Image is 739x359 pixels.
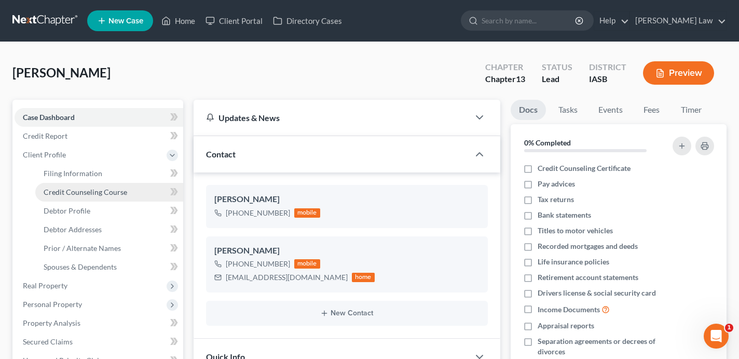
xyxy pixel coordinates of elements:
span: Credit Counseling Certificate [538,163,631,174]
a: Filing Information [35,164,183,183]
span: [PERSON_NAME] [12,65,111,80]
span: Case Dashboard [23,113,75,122]
div: mobile [294,208,320,218]
span: Spouses & Dependents [44,262,117,271]
a: Case Dashboard [15,108,183,127]
span: Titles to motor vehicles [538,225,613,236]
span: Income Documents [538,304,600,315]
span: Separation agreements or decrees of divorces [538,336,664,357]
div: [PERSON_NAME] [214,245,480,257]
a: Property Analysis [15,314,183,333]
a: Credit Report [15,127,183,145]
span: Life insurance policies [538,257,609,267]
a: Debtor Addresses [35,220,183,239]
span: Secured Claims [23,337,73,346]
a: Help [594,11,629,30]
span: Tax returns [538,194,574,205]
span: Credit Counseling Course [44,188,127,196]
span: Property Analysis [23,318,80,327]
a: Spouses & Dependents [35,258,183,276]
div: home [352,273,375,282]
span: Retirement account statements [538,272,638,283]
input: Search by name... [482,11,577,30]
a: Events [590,100,631,120]
a: Secured Claims [15,333,183,351]
span: Debtor Profile [44,206,90,215]
div: IASB [589,73,626,85]
button: New Contact [214,309,480,317]
div: [EMAIL_ADDRESS][DOMAIN_NAME] [226,272,348,283]
a: Prior / Alternate Names [35,239,183,258]
span: Prior / Alternate Names [44,244,121,252]
span: Bank statements [538,210,591,220]
a: Client Portal [200,11,268,30]
a: Debtor Profile [35,202,183,220]
a: Fees [635,100,668,120]
span: New Case [108,17,143,25]
span: Debtor Addresses [44,225,102,234]
a: [PERSON_NAME] Law [630,11,726,30]
span: Appraisal reports [538,321,594,331]
a: Home [156,11,200,30]
span: Recorded mortgages and deeds [538,241,638,251]
span: Client Profile [23,150,66,159]
div: Updates & News [206,112,457,123]
span: Credit Report [23,131,67,140]
div: District [589,61,626,73]
div: Status [542,61,572,73]
span: Personal Property [23,300,82,309]
span: 1 [725,324,733,332]
button: Preview [643,61,714,85]
a: Directory Cases [268,11,347,30]
span: 13 [516,74,525,84]
a: Credit Counseling Course [35,183,183,202]
div: Lead [542,73,572,85]
iframe: Intercom live chat [704,324,729,349]
span: Contact [206,149,236,159]
a: Docs [511,100,546,120]
span: Pay advices [538,179,575,189]
span: Drivers license & social security card [538,288,656,298]
div: Chapter [485,61,525,73]
strong: 0% Completed [524,138,571,147]
div: Chapter [485,73,525,85]
div: [PHONE_NUMBER] [226,208,290,218]
div: mobile [294,259,320,269]
div: [PERSON_NAME] [214,193,480,206]
a: Tasks [550,100,586,120]
div: [PHONE_NUMBER] [226,259,290,269]
span: Real Property [23,281,67,290]
span: Filing Information [44,169,102,178]
a: Timer [673,100,710,120]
